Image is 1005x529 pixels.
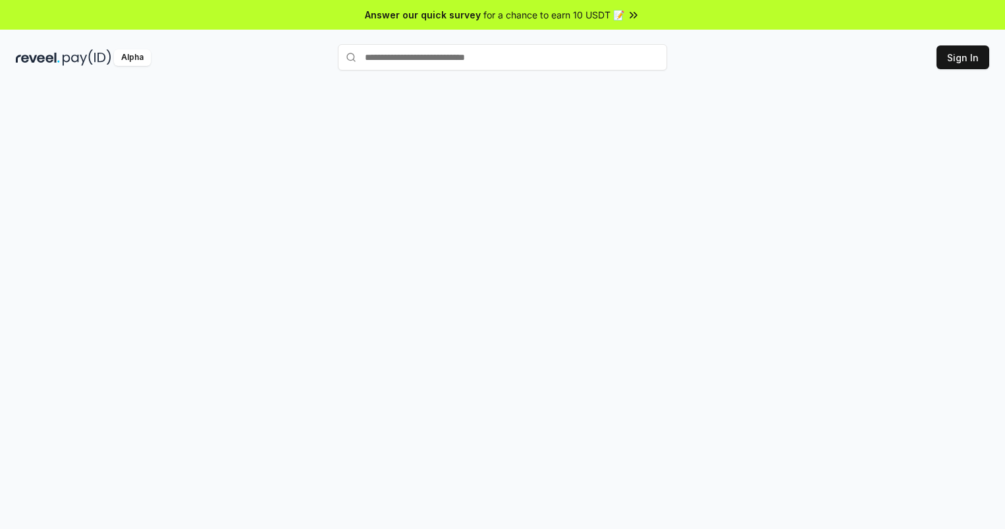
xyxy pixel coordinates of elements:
div: Alpha [114,49,151,66]
img: pay_id [63,49,111,66]
span: Answer our quick survey [365,8,481,22]
button: Sign In [937,45,989,69]
span: for a chance to earn 10 USDT 📝 [483,8,624,22]
img: reveel_dark [16,49,60,66]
